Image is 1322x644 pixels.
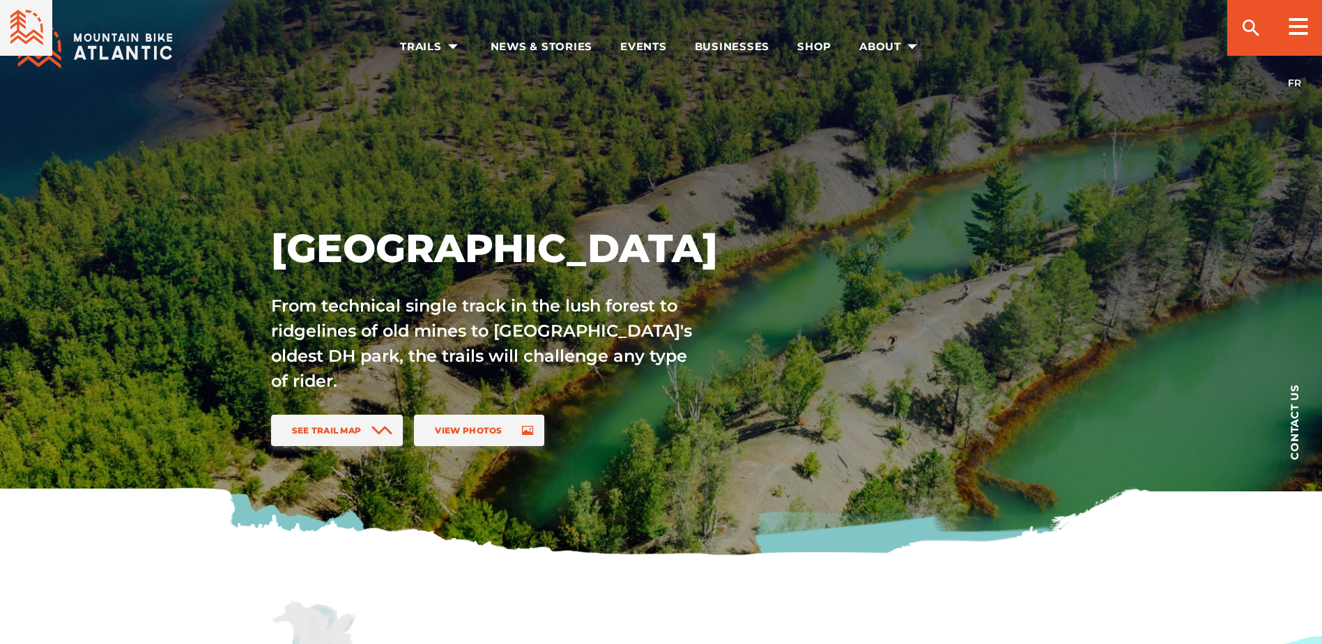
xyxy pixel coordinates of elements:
[1288,77,1301,89] a: FR
[271,293,695,394] p: From technical single track in the lush forest to ridgelines of old mines to [GEOGRAPHIC_DATA]'s ...
[443,37,463,56] ion-icon: arrow dropdown
[414,415,544,446] a: View Photos
[435,425,502,436] span: View Photos
[271,224,787,273] h1: [GEOGRAPHIC_DATA]
[797,40,831,54] span: Shop
[1266,362,1322,481] a: Contact us
[271,415,403,446] a: See Trail Map
[620,40,667,54] span: Events
[292,425,362,436] span: See Trail Map
[1289,384,1300,460] span: Contact us
[695,40,770,54] span: Businesses
[1240,17,1262,39] ion-icon: search
[400,40,463,54] span: Trails
[491,40,593,54] span: News & Stories
[902,37,922,56] ion-icon: arrow dropdown
[859,40,922,54] span: About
